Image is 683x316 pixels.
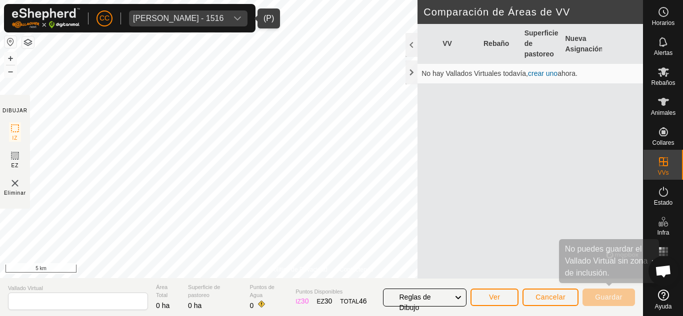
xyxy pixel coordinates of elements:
[359,297,367,305] span: 46
[657,230,669,236] span: Infra
[470,289,518,306] button: Ver
[12,8,80,28] img: Logo Gallagher
[520,24,561,64] th: Superficie de pastoreo
[8,284,148,293] span: Vallado Virtual
[156,283,180,300] span: Área Total
[4,65,16,77] button: –
[99,13,109,23] span: CC
[657,170,668,176] span: VVs
[249,283,287,300] span: Puntos de Agua
[11,162,19,169] span: EZ
[528,69,557,77] a: crear uno
[295,288,366,296] span: Puntos Disponibles
[652,20,674,26] span: Horarios
[2,107,27,114] div: DIBUJAR
[249,302,253,310] span: 0
[423,6,643,18] h2: Comparación de Áreas de VV
[188,302,201,310] span: 0 ha
[227,10,247,26] div: dropdown trigger
[651,80,675,86] span: Rebaños
[438,24,479,64] th: VV
[339,265,373,274] a: Contáctenos
[561,24,602,64] th: Nueva Asignación
[648,256,678,286] div: Chat abierto
[22,36,34,48] button: Capas del Mapa
[479,24,520,64] th: Rebaño
[399,293,431,312] span: Reglas de Dibujo
[643,286,683,314] a: Ayuda
[655,304,672,310] span: Ayuda
[133,14,223,22] div: [PERSON_NAME] - 1516
[188,283,241,300] span: Superficie de pastoreo
[522,289,578,306] button: Cancelar
[4,36,16,48] button: Restablecer Mapa
[9,177,21,189] img: VV
[4,52,16,64] button: +
[582,289,635,306] button: Guardar
[12,134,18,142] span: IZ
[301,297,309,305] span: 30
[295,296,308,307] div: IZ
[4,189,26,197] span: Eliminar
[489,293,500,301] span: Ver
[654,50,672,56] span: Alertas
[156,302,169,310] span: 0 ha
[417,64,643,84] td: No hay Vallados Virtuales todavía, ahora.
[535,293,565,301] span: Cancelar
[270,265,327,274] a: Política de Privacidad
[654,200,672,206] span: Estado
[652,140,674,146] span: Collares
[129,10,227,26] span: Oliver Castedo Vega - 1516
[651,110,675,116] span: Animales
[646,260,680,272] span: Mapa de Calor
[595,293,622,301] span: Guardar
[340,296,366,307] div: TOTAL
[324,297,332,305] span: 30
[316,296,332,307] div: EZ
